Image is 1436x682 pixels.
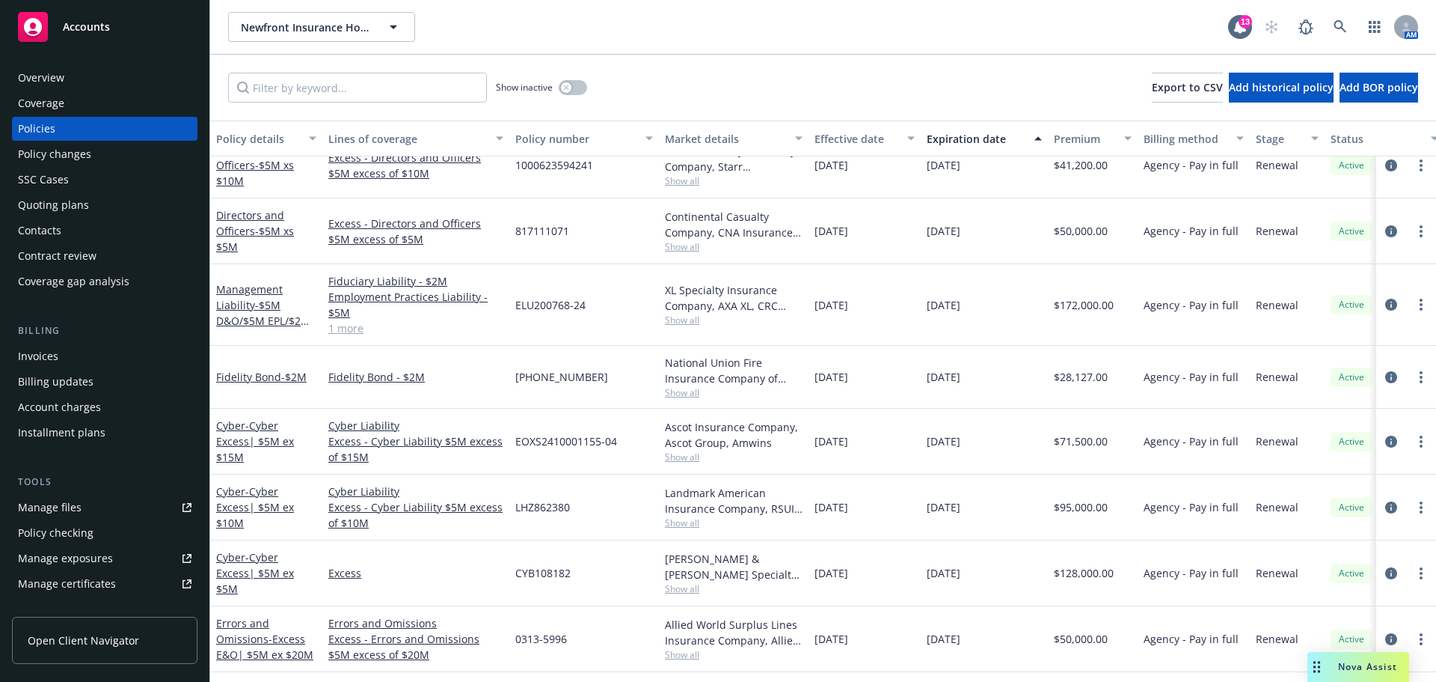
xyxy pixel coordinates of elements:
[515,223,569,239] span: 817111071
[216,208,294,254] a: Directors and Officers
[328,216,503,247] a: Excess - Directors and Officers $5M excess of $5M
[665,451,803,463] span: Show all
[12,6,197,48] a: Accounts
[216,142,294,188] a: Directors and Officers
[665,209,803,240] div: Continental Casualty Company, CNA Insurance, CRC Group
[1256,12,1286,42] a: Start snowing
[665,174,803,187] span: Show all
[814,433,848,449] span: [DATE]
[1144,369,1239,385] span: Agency - Pay in full
[665,582,803,595] span: Show all
[328,615,503,631] a: Errors and Omissions
[1256,157,1298,173] span: Renewal
[281,370,307,384] span: - $2M
[1144,433,1239,449] span: Agency - Pay in full
[12,546,197,570] span: Manage exposures
[12,521,197,545] a: Policy checking
[665,282,803,314] div: XL Specialty Insurance Company, AXA XL, CRC Group
[927,131,1025,147] div: Expiration date
[12,142,197,166] a: Policy changes
[18,270,129,293] div: Coverage gap analysis
[515,369,608,385] span: [PHONE_NUMBER]
[1412,156,1430,174] a: more
[515,297,586,313] span: ELU200768-24
[12,597,197,621] a: Manage claims
[1144,499,1239,515] span: Agency - Pay in full
[927,369,960,385] span: [DATE]
[1256,631,1298,647] span: Renewal
[1382,156,1400,174] a: circleInformation
[18,546,113,570] div: Manage exposures
[18,66,64,90] div: Overview
[216,616,313,662] a: Errors and Omissions
[1337,435,1366,448] span: Active
[1331,131,1422,147] div: Status
[927,433,960,449] span: [DATE]
[1307,652,1409,682] button: Nova Assist
[665,131,786,147] div: Market details
[1054,131,1115,147] div: Premium
[216,484,294,530] a: Cyber
[1382,564,1400,582] a: circleInformation
[1291,12,1321,42] a: Report a Bug
[1144,631,1239,647] span: Agency - Pay in full
[814,565,848,581] span: [DATE]
[328,320,503,336] a: 1 more
[1138,121,1250,156] button: Billing method
[216,298,310,344] span: - $5M D&O/$5M EPL/$2M FID
[18,370,93,394] div: Billing updates
[18,117,55,141] div: Policies
[1338,660,1397,673] span: Nova Assist
[1054,565,1114,581] span: $128,000.00
[1325,12,1355,42] a: Search
[1048,121,1138,156] button: Premium
[18,597,93,621] div: Manage claims
[328,273,503,289] a: Fiduciary Liability - $2M
[12,244,197,268] a: Contract review
[814,157,848,173] span: [DATE]
[216,484,294,530] span: - Cyber Excess| $5M ex $10M
[216,158,294,188] span: - $5M xs $10M
[328,418,503,433] a: Cyber Liability
[1382,630,1400,648] a: circleInformation
[1382,368,1400,386] a: circleInformation
[665,240,803,253] span: Show all
[328,369,503,385] a: Fidelity Bond - $2M
[12,370,197,394] a: Billing updates
[814,631,848,647] span: [DATE]
[18,395,101,419] div: Account charges
[921,121,1048,156] button: Expiration date
[814,131,898,147] div: Effective date
[12,270,197,293] a: Coverage gap analysis
[1382,433,1400,451] a: circleInformation
[1054,157,1108,173] span: $41,200.00
[12,395,197,419] a: Account charges
[1412,296,1430,314] a: more
[1412,368,1430,386] a: more
[12,323,197,338] div: Billing
[515,631,567,647] span: 0313-5996
[1152,73,1223,103] button: Export to CSV
[1337,501,1366,514] span: Active
[1340,73,1418,103] button: Add BOR policy
[1412,433,1430,451] a: more
[328,131,487,147] div: Lines of coverage
[927,499,960,515] span: [DATE]
[328,150,503,181] a: Excess - Directors and Officers $5M excess of $10M
[509,121,659,156] button: Policy number
[927,631,960,647] span: [DATE]
[665,617,803,648] div: Allied World Surplus Lines Insurance Company, Allied World Assurance Company (AWAC), CRC Group
[322,121,509,156] button: Lines of coverage
[228,73,487,103] input: Filter by keyword...
[1229,80,1334,94] span: Add historical policy
[1256,433,1298,449] span: Renewal
[1382,296,1400,314] a: circleInformation
[1144,297,1239,313] span: Agency - Pay in full
[1250,121,1325,156] button: Stage
[12,193,197,217] a: Quoting plans
[1144,157,1239,173] span: Agency - Pay in full
[1144,131,1227,147] div: Billing method
[210,121,322,156] button: Policy details
[665,648,803,661] span: Show all
[241,19,370,35] span: Newfront Insurance Holdings, Inc.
